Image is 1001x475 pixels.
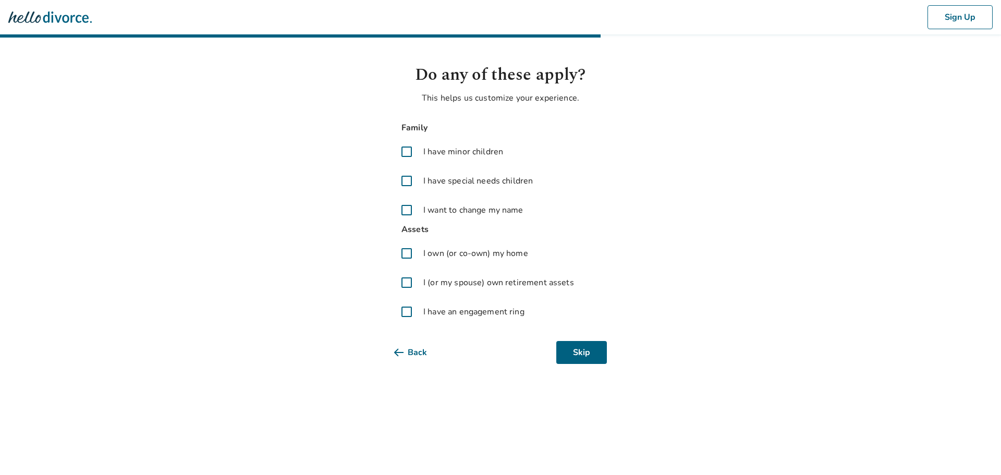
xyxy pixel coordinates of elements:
h1: Do any of these apply? [394,63,607,88]
button: Skip [556,341,607,364]
span: I have minor children [423,145,503,158]
iframe: Chat Widget [949,425,1001,475]
span: I have special needs children [423,175,533,187]
span: I (or my spouse) own retirement assets [423,276,574,289]
span: I have an engagement ring [423,306,524,318]
span: Assets [394,223,607,237]
button: Back [394,341,444,364]
span: I own (or co-own) my home [423,247,528,260]
p: This helps us customize your experience. [394,92,607,104]
span: I want to change my name [423,204,523,216]
button: Sign Up [927,5,993,29]
img: Hello Divorce Logo [8,7,92,28]
span: Family [394,121,607,135]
